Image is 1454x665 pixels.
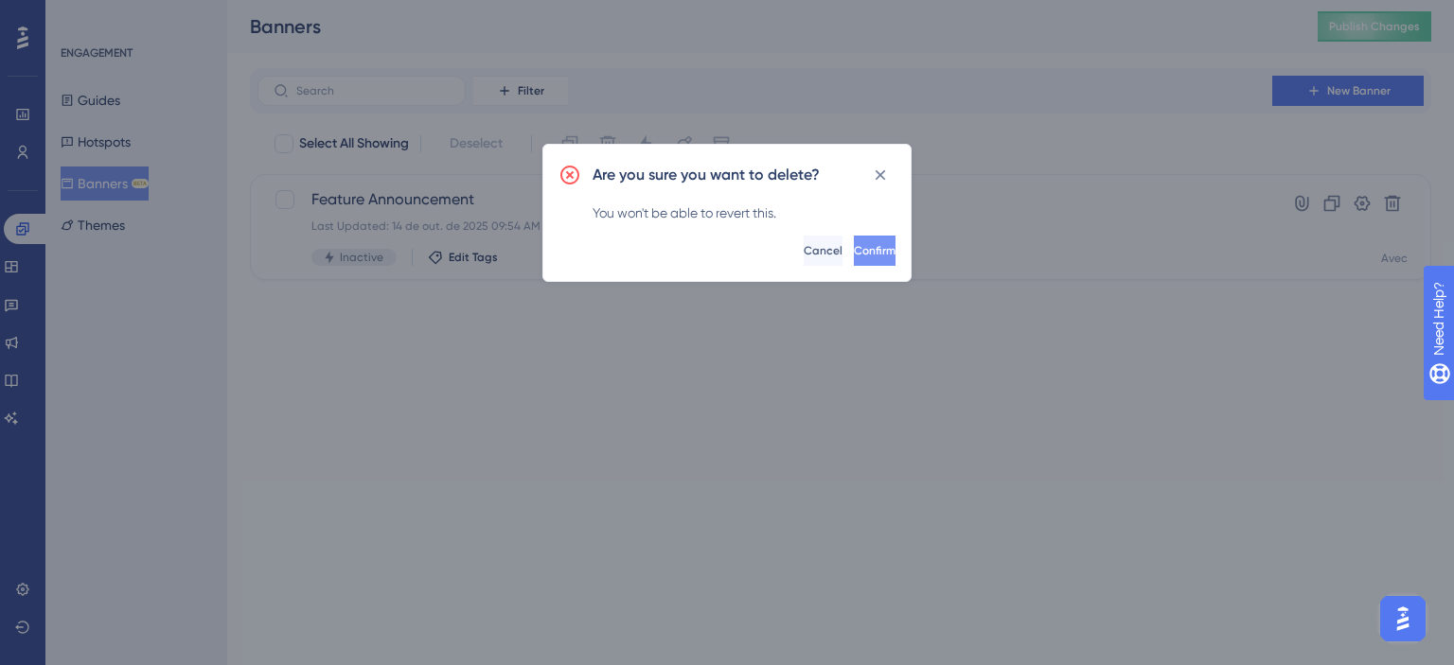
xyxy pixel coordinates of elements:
[804,243,842,258] span: Cancel
[1374,590,1431,647] iframe: UserGuiding AI Assistant Launcher
[593,164,820,186] h2: Are you sure you want to delete?
[854,243,895,258] span: Confirm
[44,5,118,27] span: Need Help?
[593,201,895,224] div: You won't be able to revert this.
